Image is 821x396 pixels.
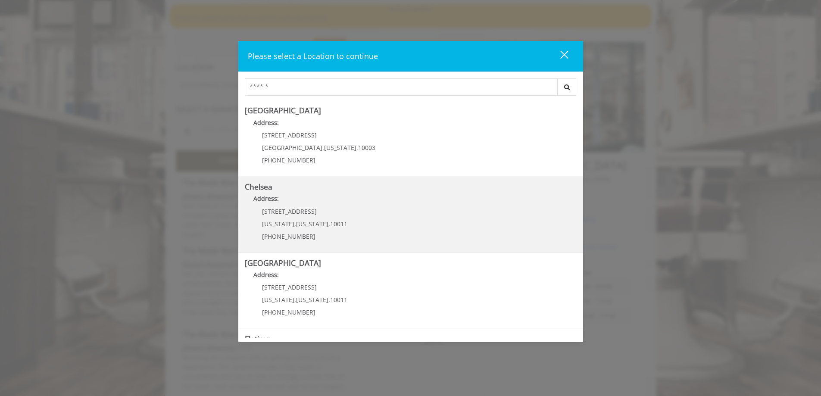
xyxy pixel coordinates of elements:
[330,296,347,304] span: 10011
[262,308,315,316] span: [PHONE_NUMBER]
[328,296,330,304] span: ,
[245,334,272,344] b: Flatiron
[562,84,572,90] i: Search button
[262,220,294,228] span: [US_STATE]
[253,118,279,127] b: Address:
[544,47,574,65] button: close dialog
[296,220,328,228] span: [US_STATE]
[550,50,568,63] div: close dialog
[294,296,296,304] span: ,
[358,143,375,152] span: 10003
[245,78,577,100] div: Center Select
[296,296,328,304] span: [US_STATE]
[248,51,378,61] span: Please select a Location to continue
[262,207,317,215] span: [STREET_ADDRESS]
[262,232,315,240] span: [PHONE_NUMBER]
[245,181,272,192] b: Chelsea
[262,296,294,304] span: [US_STATE]
[262,143,322,152] span: [GEOGRAPHIC_DATA]
[245,105,321,115] b: [GEOGRAPHIC_DATA]
[356,143,358,152] span: ,
[322,143,324,152] span: ,
[262,156,315,164] span: [PHONE_NUMBER]
[245,258,321,268] b: [GEOGRAPHIC_DATA]
[245,78,558,96] input: Search Center
[253,194,279,203] b: Address:
[262,131,317,139] span: [STREET_ADDRESS]
[328,220,330,228] span: ,
[330,220,347,228] span: 10011
[253,271,279,279] b: Address:
[262,283,317,291] span: [STREET_ADDRESS]
[324,143,356,152] span: [US_STATE]
[294,220,296,228] span: ,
